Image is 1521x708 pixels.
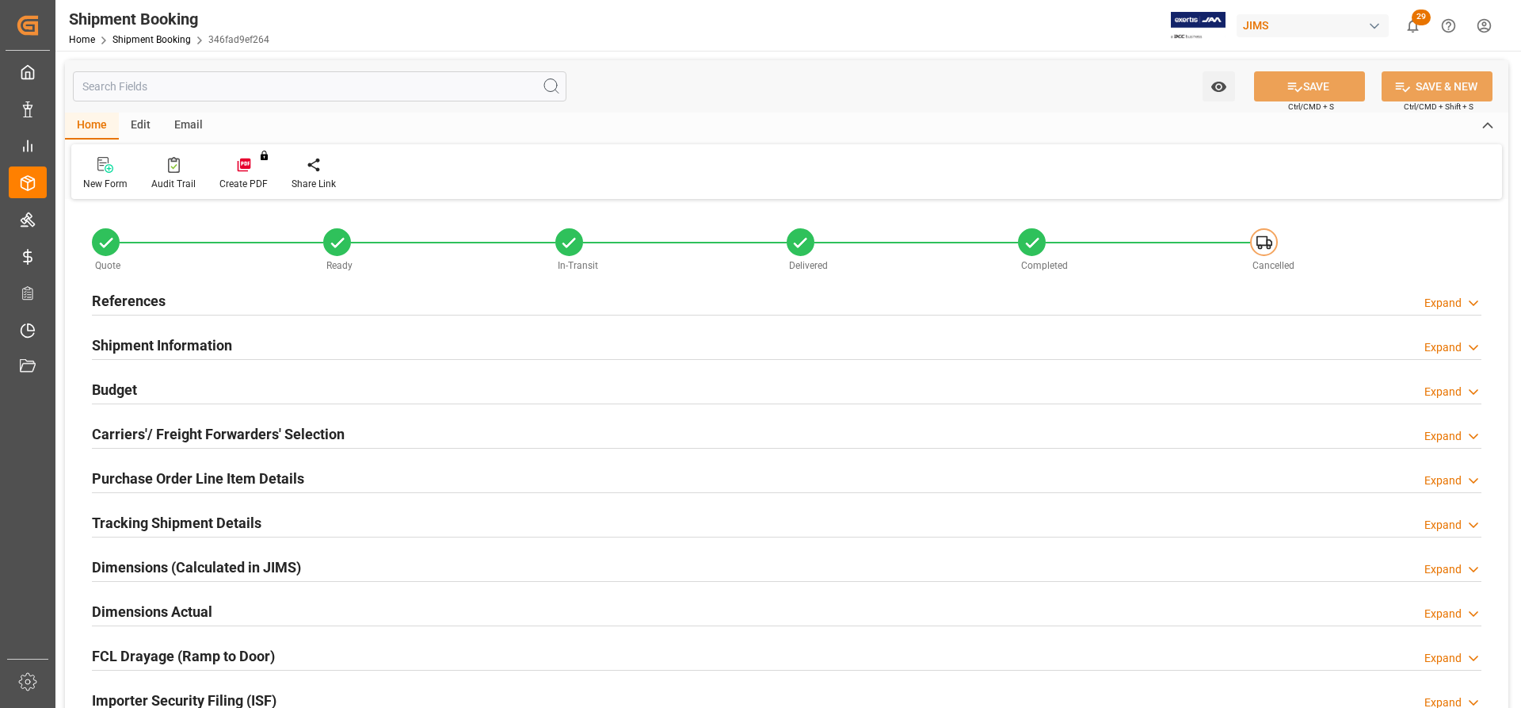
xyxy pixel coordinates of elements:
[92,557,301,578] h2: Dimensions (Calculated in JIMS)
[95,260,120,271] span: Quote
[92,601,212,622] h2: Dimensions Actual
[789,260,828,271] span: Delivered
[1288,101,1334,113] span: Ctrl/CMD + S
[162,113,215,140] div: Email
[1424,473,1462,489] div: Expand
[1237,14,1389,37] div: JIMS
[1424,428,1462,445] div: Expand
[326,260,353,271] span: Ready
[92,423,345,445] h2: Carriers'/ Freight Forwarders' Selection
[151,177,196,191] div: Audit Trail
[1382,71,1492,101] button: SAVE & NEW
[92,379,137,400] h2: Budget
[83,177,128,191] div: New Form
[1252,260,1294,271] span: Cancelled
[92,645,275,667] h2: FCL Drayage (Ramp to Door)
[92,468,304,489] h2: Purchase Order Line Item Details
[1237,10,1395,40] button: JIMS
[112,34,191,45] a: Shipment Booking
[69,34,95,45] a: Home
[92,335,232,356] h2: Shipment Information
[92,290,166,312] h2: References
[1431,8,1466,44] button: Help Center
[1395,8,1431,44] button: show 29 new notifications
[73,71,566,101] input: Search Fields
[1424,339,1462,356] div: Expand
[92,512,261,534] h2: Tracking Shipment Details
[1021,260,1068,271] span: Completed
[65,113,119,140] div: Home
[1424,606,1462,622] div: Expand
[558,260,598,271] span: In-Transit
[1424,384,1462,400] div: Expand
[1203,71,1235,101] button: open menu
[69,7,269,31] div: Shipment Booking
[1424,517,1462,534] div: Expand
[292,177,336,191] div: Share Link
[1424,650,1462,667] div: Expand
[1424,295,1462,312] div: Expand
[1412,10,1431,25] span: 29
[119,113,162,140] div: Edit
[1424,561,1462,578] div: Expand
[1404,101,1473,113] span: Ctrl/CMD + Shift + S
[1254,71,1365,101] button: SAVE
[1171,12,1226,40] img: Exertis%20JAM%20-%20Email%20Logo.jpg_1722504956.jpg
